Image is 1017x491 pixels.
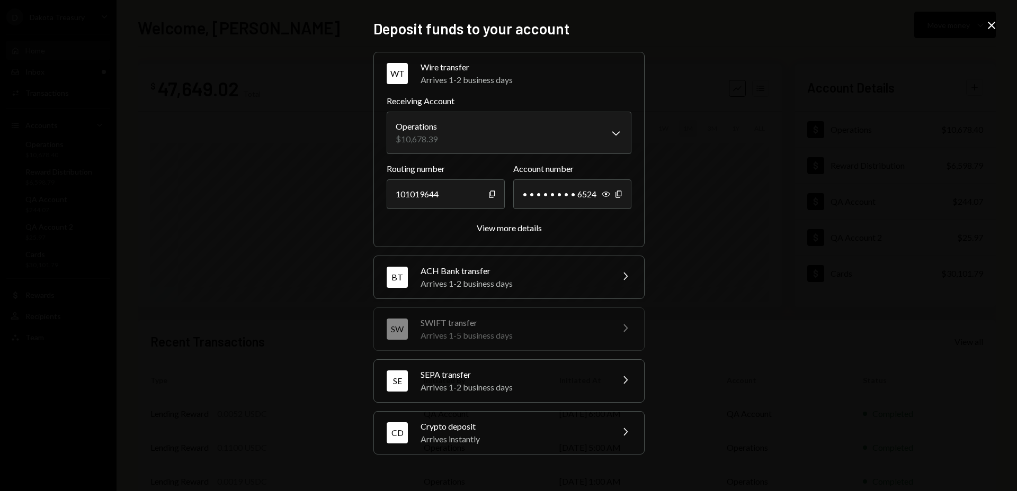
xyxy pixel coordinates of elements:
div: Arrives 1-2 business days [421,74,631,86]
button: SWSWIFT transferArrives 1-5 business days [374,308,644,350]
div: • • • • • • • • 6524 [513,179,631,209]
h2: Deposit funds to your account [373,19,644,39]
div: BT [387,267,408,288]
div: Arrives 1-5 business days [421,329,606,342]
label: Routing number [387,162,505,175]
button: CDCrypto depositArrives instantly [374,412,644,454]
div: CD [387,422,408,443]
div: Arrives 1-2 business days [421,277,606,290]
label: Receiving Account [387,95,631,107]
button: View more details [477,223,542,234]
button: BTACH Bank transferArrives 1-2 business days [374,256,644,298]
div: ACH Bank transfer [421,265,606,277]
div: Arrives instantly [421,433,606,445]
div: SWIFT transfer [421,316,606,329]
div: WTWire transferArrives 1-2 business days [387,95,631,234]
div: Crypto deposit [421,420,606,433]
button: Receiving Account [387,112,631,154]
div: Wire transfer [421,61,631,74]
button: SESEPA transferArrives 1-2 business days [374,360,644,402]
div: SE [387,370,408,392]
div: SEPA transfer [421,368,606,381]
button: WTWire transferArrives 1-2 business days [374,52,644,95]
div: SW [387,319,408,340]
div: WT [387,63,408,84]
div: Arrives 1-2 business days [421,381,606,394]
div: View more details [477,223,542,233]
label: Account number [513,162,631,175]
div: 101019644 [387,179,505,209]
